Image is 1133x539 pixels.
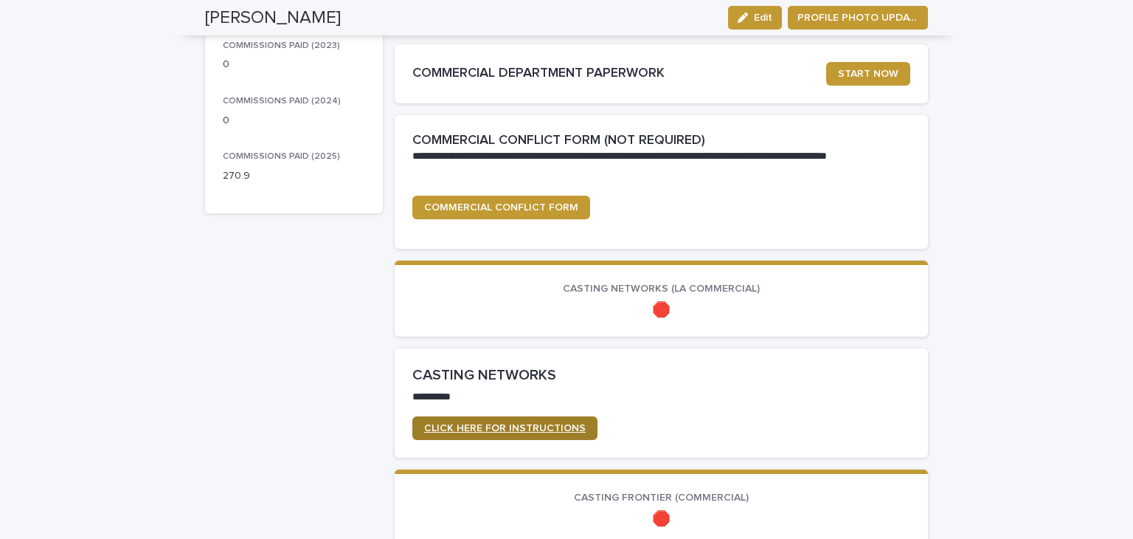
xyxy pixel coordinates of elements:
[412,416,597,440] a: CLICK HERE FOR INSTRUCTIONS
[728,6,782,30] button: Edit
[412,196,590,219] a: COMMERCIAL CONFLICT FORM
[788,6,928,30] button: PROFILE PHOTO UPDATE
[412,133,705,149] h2: COMMERCIAL CONFLICT FORM (NOT REQUIRED)
[754,13,772,23] span: Edit
[223,113,365,128] p: 0
[563,284,760,294] span: CASTING NETWORKS (LA COMMERCIAL)
[412,510,910,528] p: 🛑
[412,301,910,319] p: 🛑
[223,41,340,50] span: COMMISSIONS PAID (2023)
[223,152,340,161] span: COMMISSIONS PAID (2025)
[223,97,341,106] span: COMMISSIONS PAID (2024)
[797,10,918,25] span: PROFILE PHOTO UPDATE
[223,168,365,184] p: 270.9
[424,202,578,213] span: COMMERCIAL CONFLICT FORM
[223,57,365,72] p: 0
[205,7,341,29] h2: [PERSON_NAME]
[412,66,826,82] h2: COMMERCIAL DEPARTMENT PAPERWORK
[424,423,586,433] span: CLICK HERE FOR INSTRUCTIONS
[412,366,910,384] h2: CASTING NETWORKS
[838,69,898,79] span: START NOW
[826,62,910,86] a: START NOW
[574,492,749,503] span: CASTING FRONTIER (COMMERCIAL)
